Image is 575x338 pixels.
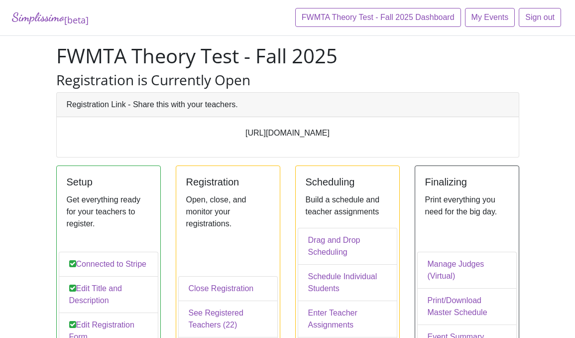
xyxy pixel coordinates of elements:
[67,194,150,230] p: Get everything ready for your teachers to register.
[56,72,519,89] h3: Registration is Currently Open
[417,252,517,289] a: Manage Judges (Virtual)
[178,301,278,338] a: See Registered Teachers (22)
[306,176,389,188] h5: Scheduling
[12,8,89,27] a: Simplissimo[beta]
[298,228,397,265] a: Drag and Drop Scheduling
[298,301,397,338] a: Enter Teacher Assignments
[417,288,517,325] a: Print/Download Master Schedule
[67,127,509,139] p: [URL][DOMAIN_NAME]
[64,14,89,26] sub: [beta]
[425,176,509,188] h5: Finalizing
[59,276,158,313] a: Edit Title and Description
[306,194,389,218] p: Build a schedule and teacher assignments
[425,194,509,218] p: Print everything you need for the big day.
[298,264,397,301] a: Schedule Individual Students
[465,8,515,27] a: My Events
[57,93,519,117] div: Registration Link - Share this with your teachers.
[519,8,561,27] a: Sign out
[186,176,270,188] h5: Registration
[186,194,270,230] p: Open, close, and monitor your registrations.
[178,276,278,301] a: Close Registration
[56,44,519,68] h1: FWMTA Theory Test - Fall 2025
[295,8,461,27] a: FWMTA Theory Test - Fall 2025 Dashboard
[67,176,150,188] h5: Setup
[59,252,158,277] a: Connected to Stripe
